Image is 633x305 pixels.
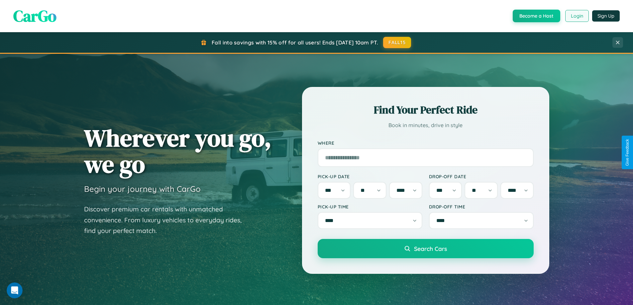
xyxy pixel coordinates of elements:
h1: Wherever you go, we go [84,125,271,177]
button: Login [565,10,589,22]
button: Become a Host [513,10,560,22]
label: Pick-up Date [318,174,422,179]
h2: Find Your Perfect Ride [318,103,534,117]
button: Search Cars [318,239,534,258]
h3: Begin your journey with CarGo [84,184,201,194]
iframe: Intercom live chat [7,282,23,298]
label: Pick-up Time [318,204,422,209]
label: Drop-off Date [429,174,534,179]
p: Discover premium car rentals with unmatched convenience. From luxury vehicles to everyday rides, ... [84,204,250,236]
label: Drop-off Time [429,204,534,209]
button: Sign Up [592,10,620,22]
label: Where [318,140,534,146]
span: CarGo [13,5,56,27]
span: Search Cars [414,245,447,252]
button: FALL15 [383,37,411,48]
span: Fall into savings with 15% off for all users! Ends [DATE] 10am PT. [212,39,378,46]
div: Give Feedback [625,139,630,166]
p: Book in minutes, drive in style [318,120,534,130]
